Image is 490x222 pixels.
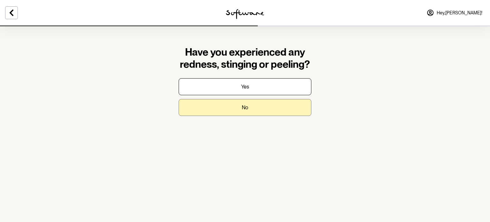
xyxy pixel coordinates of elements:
span: Hey, [PERSON_NAME] ! [437,10,482,16]
a: Hey,[PERSON_NAME]! [423,5,486,20]
button: Yes [179,78,311,95]
button: No [179,99,311,116]
img: software logo [226,9,264,19]
p: No [242,104,248,111]
h1: Have you experienced any redness, stinging or peeling? [179,46,311,71]
p: Yes [241,84,249,90]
